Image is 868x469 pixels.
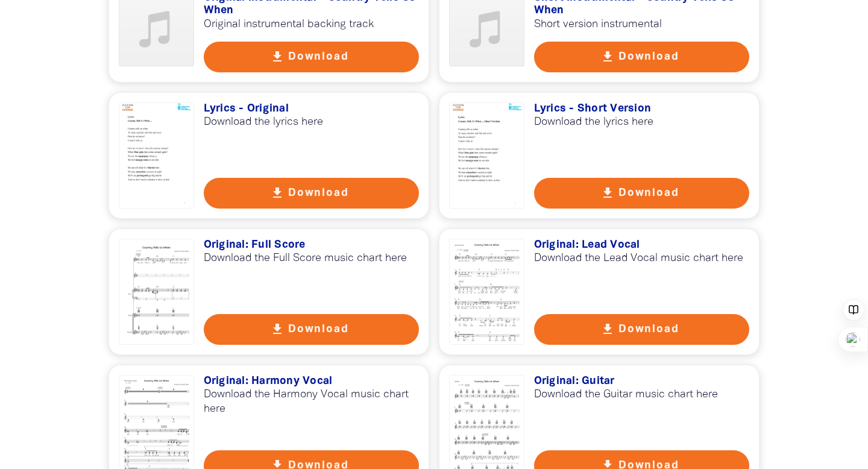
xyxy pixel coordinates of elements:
i: get_app [600,322,615,336]
i: get_app [270,186,285,200]
button: get_app Download [204,178,420,209]
h3: Original: Guitar [534,375,750,388]
button: get_app Download [534,314,750,345]
button: get_app Download [204,314,420,345]
button: get_app Download [534,42,750,72]
h3: Lyrics - Original [204,102,420,116]
h3: Original: Harmony Vocal [204,375,420,388]
i: get_app [270,322,285,336]
h3: Lyrics - Short Version [534,102,750,116]
h3: Original: Lead Vocal [534,239,750,252]
h3: Original: Full Score [204,239,420,252]
i: get_app [600,49,615,64]
i: get_app [270,49,285,64]
button: get_app Download [204,42,420,72]
button: get_app Download [534,178,750,209]
i: get_app [600,186,615,200]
